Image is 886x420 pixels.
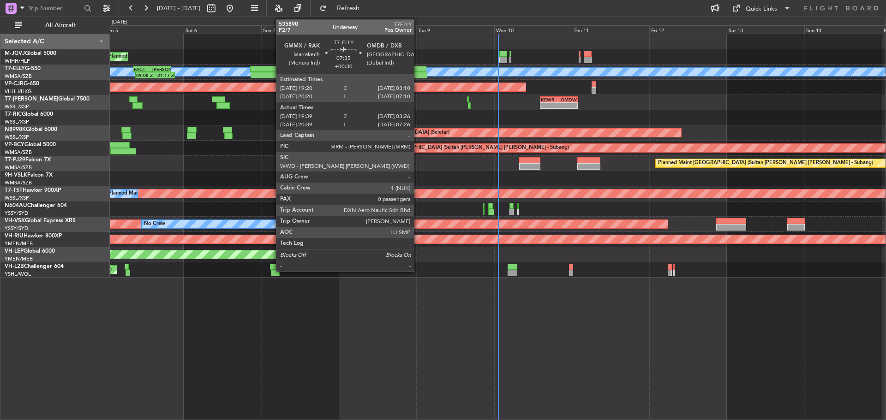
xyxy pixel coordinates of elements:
[746,5,777,14] div: Quick Links
[572,25,649,34] div: Thu 11
[5,248,55,254] a: VH-LEPGlobal 6000
[5,179,32,186] a: WMSA/SZB
[5,203,27,208] span: N604AU
[341,126,449,140] div: Planned Maint [GEOGRAPHIC_DATA] (Seletar)
[5,66,25,71] span: T7-ELLY
[106,25,184,34] div: Fri 5
[330,103,350,108] div: 03:45 Z
[261,25,339,34] div: Sun 7
[5,188,23,193] span: T7-TST
[5,88,32,95] a: VHHH/HKG
[5,172,53,178] a: 9H-VSLKFalcon 7X
[5,81,39,87] a: VP-CJRG-650
[339,25,416,34] div: Mon 8
[5,81,24,87] span: VP-CJR
[5,112,22,117] span: T7-RIC
[5,51,56,56] a: M-JGVJGlobal 5000
[5,225,28,232] a: YSSY/SYD
[5,157,25,163] span: T7-PJ29
[5,73,32,80] a: WMSA/SZB
[494,25,572,34] div: Wed 10
[10,18,100,33] button: All Aircraft
[5,103,29,110] a: WSSL/XSP
[155,72,174,78] div: 21:17 Z
[541,97,559,102] div: KEWR
[5,264,64,269] a: VH-L2BChallenger 604
[5,142,56,148] a: VP-BCYGlobal 5000
[5,142,24,148] span: VP-BCY
[5,255,33,262] a: YMEN/MEB
[5,51,25,56] span: M-JGVJ
[5,195,29,201] a: WSSL/XSP
[329,5,368,12] span: Refresh
[649,25,727,34] div: Fri 12
[5,96,58,102] span: T7-[PERSON_NAME]
[5,248,24,254] span: VH-LEP
[5,127,57,132] a: N8998KGlobal 6000
[5,233,62,239] a: VH-RIUHawker 800XP
[658,156,873,170] div: Planned Maint [GEOGRAPHIC_DATA] (Sultan [PERSON_NAME] [PERSON_NAME] - Subang)
[184,25,261,34] div: Sat 6
[157,4,200,12] span: [DATE] - [DATE]
[329,97,347,102] div: PANC
[144,217,165,231] div: No Crew
[5,233,24,239] span: VH-RIU
[5,96,90,102] a: T7-[PERSON_NAME]Global 7500
[804,25,882,34] div: Sun 14
[5,240,33,247] a: YMEN/MEB
[559,97,577,102] div: OMDW
[559,103,577,108] div: -
[5,218,76,224] a: VH-VSKGlobal Express XRS
[5,264,24,269] span: VH-L2B
[541,103,559,108] div: -
[5,172,27,178] span: 9H-VSLK
[347,141,569,155] div: Unplanned Maint [GEOGRAPHIC_DATA] (Sultan [PERSON_NAME] [PERSON_NAME] - Subang)
[5,218,25,224] span: VH-VSK
[112,18,127,26] div: [DATE]
[727,25,804,34] div: Sat 13
[152,66,170,72] div: [PERSON_NAME]
[28,1,81,15] input: Trip Number
[315,1,371,16] button: Refresh
[5,134,29,141] a: WSSL/XSP
[134,66,152,72] div: FACT
[24,22,97,29] span: All Aircraft
[5,149,32,156] a: WMSA/SZB
[311,97,329,102] div: WSSS
[311,103,331,108] div: 15:20 Z
[136,72,155,78] div: 09:08 Z
[5,118,29,125] a: WSSL/XSP
[5,112,53,117] a: T7-RICGlobal 6000
[5,127,26,132] span: N8998K
[5,210,28,217] a: YSSY/SYD
[5,157,51,163] a: T7-PJ29Falcon 7X
[5,58,30,65] a: WIHH/HLP
[5,271,31,278] a: YSHL/WOL
[416,25,494,34] div: Tue 9
[108,187,142,201] div: Planned Maint
[5,188,61,193] a: T7-TSTHawker 900XP
[5,66,41,71] a: T7-ELLYG-550
[727,1,796,16] button: Quick Links
[5,203,67,208] a: N604AUChallenger 604
[5,164,32,171] a: WMSA/SZB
